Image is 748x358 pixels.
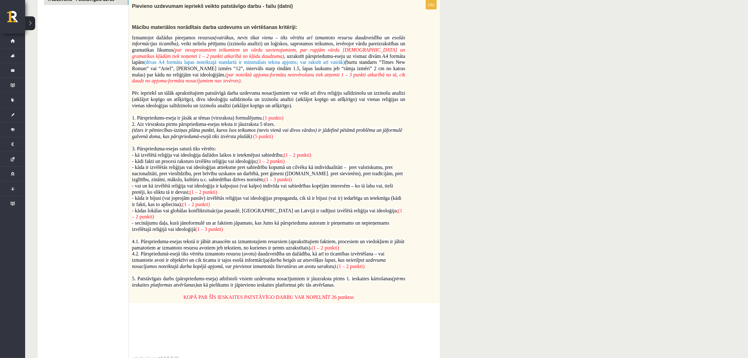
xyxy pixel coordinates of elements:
[312,245,339,250] span: (1 – 2 punkti)
[132,59,405,77] span: (burtu standarts “Times New Roman” vai “Ariel”, [PERSON_NAME] izmērs “12”, intervāls starp rindām...
[132,115,263,120] span: 1. Pārspriedums-eseja ir jāsāk ar tēmas (virsraksta) formulējumu.
[263,115,283,120] span: (1 punkts)
[337,264,365,269] span: (1 – 2 punkti)
[144,59,148,65] span: (d
[190,189,217,195] span: (1 – 2 punkti)
[132,165,403,182] span: - kāda ir izvēlētās reliģijas vai ideoloģijas attieksme pret sabiedrību kopumā un cilvēku kā indi...
[132,152,284,158] span: - kā izvēlētā reliģija vai ideoloģija dažādos laikos ir ietekmējusi sabiedrību;
[132,90,405,108] span: Pēc iepriekš un tālāk aprakstītajiem patstāvīgā darba uzdevuma nosacījumiem var veikt arī divu re...
[132,251,386,269] span: 4.2. Pārspriedumā-esejā tiks vērtēta izmantoto resursu (avotu) daudzveidība un dažādība, kā arī t...
[148,59,345,65] span: ivas A4 formāta lapas noteiktajā standartā ir minimālais teksta apjoms; var rakstīt arī vairāk)
[132,276,405,288] i: (pirms ieskaites platformas atvēršanas)
[132,146,216,151] span: 3. Pārsprieduma-esejas saturā tiks vērtēts:
[132,220,389,232] span: - secinājumu daļa, kurā jānoformulē un ar faktiem jāpamato, kas Jums kā pārsprieduma autoram ir p...
[132,183,393,195] span: - vai un kā izvēlētā reliģija vai ideoloģija ir kalpojusi (vai kalpo) indivīda vai sabiedrības ko...
[182,202,210,207] span: (1 – 2 punkti)
[132,257,386,269] i: (darba beigās uz atsevišķas lapas, kas neietilpst uzdevuma nosacījumos noteiktajā darba kopējā ap...
[132,72,405,84] span: (par noteiktā apjoma-formāta neievērošanu tiek atņemti 1 – 3 punkti atkarībā no tā, cik daudz no ...
[132,3,293,9] span: Pievieno uzdevumam iepriekš veikto patstāvīgo darbu - failu (datni)
[183,294,354,300] span: KOPĀ PAR ŠĪS IESKAITES PATSTĀVĪGO DARBU VAR NOPELNĪT 26 punktus
[132,208,402,220] span: (1 – 2 punkti)
[132,47,405,59] span: (par nesaprotamiem teikumiem un vārdu savienojumiem, par rupjām vārdu [DEMOGRAPHIC_DATA] un grama...
[284,152,311,158] span: (1 – 2 punkti)
[253,134,273,139] span: (5 punkti)
[132,25,297,30] span: Mācību materiālos norādītais darba uzdevums un vērtēšanas kritēriji:
[264,177,292,182] span: (1 – 3 punkti)
[132,208,398,213] span: - kādas lokālas vai globālas konfliktsituācijas pasaulē, [GEOGRAPHIC_DATA] un Latvijā ir radījusi...
[132,276,405,288] span: 5. Patstāvīgais darbs (pārspriedums-eseja) atbilstoši visiem uzdevuma nosacījumiem ir jāuzraksta ...
[132,35,405,53] span: Izmantojot dažādus pieejamos resursus , veikt nelielu pētījumu (izzinošu analīzi) un loģiskos, sa...
[132,239,404,250] span: 4.1. Pārsprieduma-esejas tekstā ir jābūt atsaucēm uz izmantotajiem resursiem (aprakstītajiem fakt...
[241,78,242,83] span: .
[132,35,405,47] i: (vairākus, nevis tikai vienu – tiks vērtēta arī izmantoto resursu daudzveidība un esošās informāc...
[7,11,25,27] a: Rīgas 1. Tālmācības vidusskola
[132,195,401,207] span: - kāda ir bijusi (vai joprojām pastāv) izvēlētās reliģijas vai ideoloģijas propaganda, cik tā ir ...
[132,121,275,127] span: 2. Aiz virsraksta pirms pārsprieduma-esejas teksta ir jāuzraksta 5 tēzes.
[132,127,402,139] span: (tēzes ir pētniecības-izziņas plāna punkti, kuros īsos teikumos (nevis vienā vai divos vārdos) ir...
[132,159,257,164] span: - kādi fakti un procesi raksturo izvēlēto reliģiju vai ideoloģiju;
[195,227,223,232] span: (1 – 3 punkti)
[257,159,285,164] span: (1 – 2 punkti)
